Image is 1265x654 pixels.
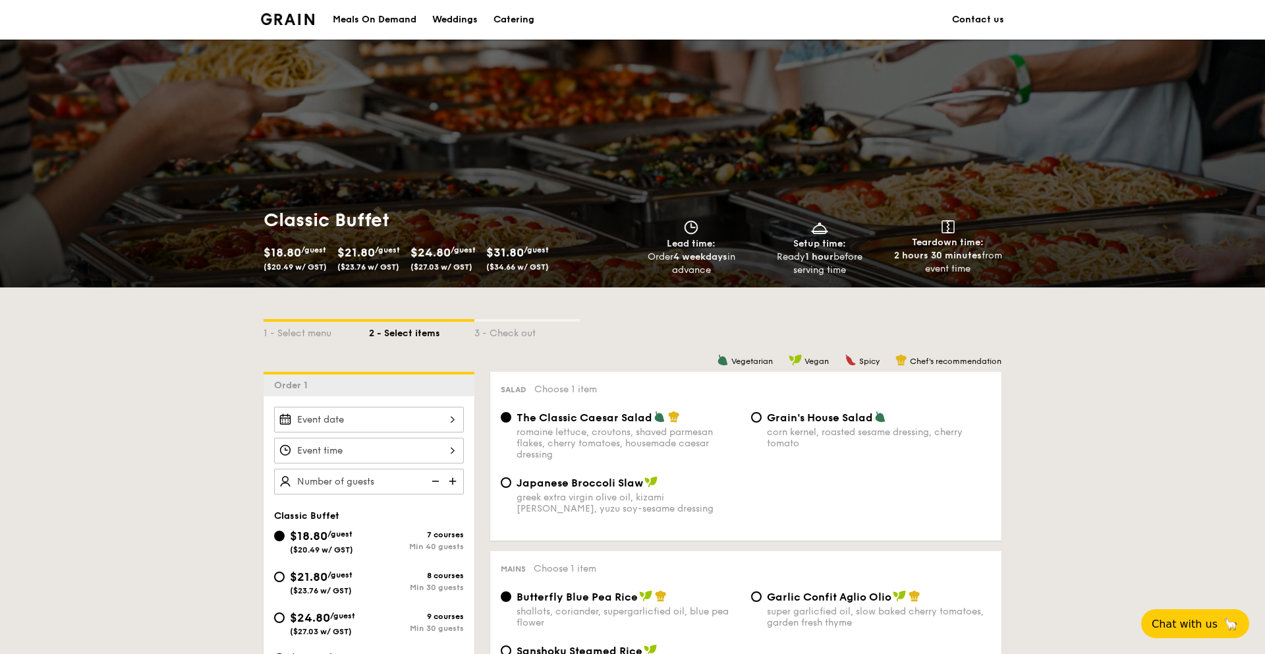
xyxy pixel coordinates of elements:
img: icon-chef-hat.a58ddaea.svg [655,590,667,602]
span: Japanese Broccoli Slaw [517,477,643,489]
span: ($23.76 w/ GST) [290,586,352,595]
span: $24.80 [410,245,451,260]
span: ($27.03 w/ GST) [410,262,472,272]
div: greek extra virgin olive oil, kizami [PERSON_NAME], yuzu soy-sesame dressing [517,492,741,514]
img: Grain [261,13,314,25]
span: Spicy [859,357,880,366]
span: /guest [301,245,326,254]
span: $21.80 [337,245,375,260]
img: icon-chef-hat.a58ddaea.svg [909,590,920,602]
span: ($20.49 w/ GST) [264,262,327,272]
div: Order in advance [632,251,750,277]
img: icon-vegetarian.fe4039eb.svg [654,411,665,423]
div: Min 30 guests [369,583,464,592]
strong: 2 hours 30 minutes [894,250,982,261]
input: Japanese Broccoli Slawgreek extra virgin olive oil, kizami [PERSON_NAME], yuzu soy-sesame dressing [501,477,511,488]
input: $24.80/guest($27.03 w/ GST)9 coursesMin 30 guests [274,612,285,623]
span: Choose 1 item [534,384,597,395]
img: icon-chef-hat.a58ddaea.svg [895,354,907,366]
a: Logotype [261,13,314,25]
img: icon-add.58712e84.svg [444,469,464,494]
img: icon-clock.2db775ea.svg [681,220,701,235]
span: $18.80 [290,529,327,543]
img: icon-teardown.65201eee.svg [942,220,955,233]
span: Chef's recommendation [910,357,1001,366]
img: icon-vegan.f8ff3823.svg [644,476,658,488]
span: ($20.49 w/ GST) [290,545,353,554]
input: Number of guests [274,469,464,494]
div: 3 - Check out [474,322,580,340]
input: Butterfly Blue Pea Riceshallots, coriander, supergarlicfied oil, blue pea flower [501,591,511,602]
div: Min 40 guests [369,542,464,551]
button: Chat with us🦙 [1141,609,1249,638]
span: The Classic Caesar Salad [517,411,652,424]
span: Choose 1 item [534,563,596,574]
img: icon-chef-hat.a58ddaea.svg [668,411,680,423]
span: ($27.03 w/ GST) [290,627,352,636]
div: Min 30 guests [369,624,464,633]
span: Mains [501,564,526,574]
div: 7 courses [369,530,464,539]
span: Teardown time: [912,237,984,248]
span: Chat with us [1152,618,1218,630]
span: Classic Buffet [274,510,339,521]
strong: 4 weekdays [673,251,727,262]
input: Garlic Confit Aglio Oliosuper garlicfied oil, slow baked cherry tomatoes, garden fresh thyme [751,591,762,602]
img: icon-vegan.f8ff3823.svg [893,590,906,602]
img: icon-spicy.37a8142b.svg [845,354,857,366]
span: ($34.66 w/ GST) [486,262,549,272]
strong: 1 hour [805,251,833,262]
div: 9 courses [369,612,464,621]
span: $31.80 [486,245,524,260]
img: icon-vegetarian.fe4039eb.svg [717,354,729,366]
span: $21.80 [290,570,327,584]
span: 🦙 [1223,616,1239,632]
div: from event time [889,249,1007,276]
input: Grain's House Saladcorn kernel, roasted sesame dressing, cherry tomato [751,412,762,423]
span: /guest [327,529,352,539]
span: Garlic Confit Aglio Olio [767,591,891,603]
span: /guest [327,570,352,580]
img: icon-vegetarian.fe4039eb.svg [874,411,886,423]
div: 8 courses [369,571,464,580]
span: Vegetarian [731,357,773,366]
input: The Classic Caesar Saladromaine lettuce, croutons, shaved parmesan flakes, cherry tomatoes, house... [501,412,511,423]
div: corn kernel, roasted sesame dressing, cherry tomato [767,427,991,449]
input: Event time [274,438,464,463]
div: 2 - Select items [369,322,474,340]
div: romaine lettuce, croutons, shaved parmesan flakes, cherry tomatoes, housemade caesar dressing [517,427,741,460]
h1: Classic Buffet [264,208,627,232]
input: $18.80/guest($20.49 w/ GST)7 coursesMin 40 guests [274,531,285,541]
span: /guest [375,245,400,254]
div: Ready before serving time [761,251,879,277]
span: $24.80 [290,610,330,625]
span: /guest [330,611,355,620]
span: Vegan [804,357,829,366]
span: Lead time: [667,238,716,249]
img: icon-reduce.1d2dbef1.svg [424,469,444,494]
span: Order 1 [274,380,313,391]
span: $18.80 [264,245,301,260]
div: 1 - Select menu [264,322,369,340]
span: Butterfly Blue Pea Rice [517,591,638,603]
span: /guest [524,245,549,254]
span: Grain's House Salad [767,411,873,424]
img: icon-vegan.f8ff3823.svg [789,354,802,366]
span: /guest [451,245,476,254]
img: icon-dish.430c3a2e.svg [810,220,829,235]
div: super garlicfied oil, slow baked cherry tomatoes, garden fresh thyme [767,606,991,628]
input: $21.80/guest($23.76 w/ GST)8 coursesMin 30 guests [274,572,285,582]
div: shallots, coriander, supergarlicfied oil, blue pea flower [517,606,741,628]
input: Event date [274,407,464,432]
span: ($23.76 w/ GST) [337,262,399,272]
span: Salad [501,385,526,394]
span: Setup time: [793,238,846,249]
img: icon-vegan.f8ff3823.svg [639,590,652,602]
